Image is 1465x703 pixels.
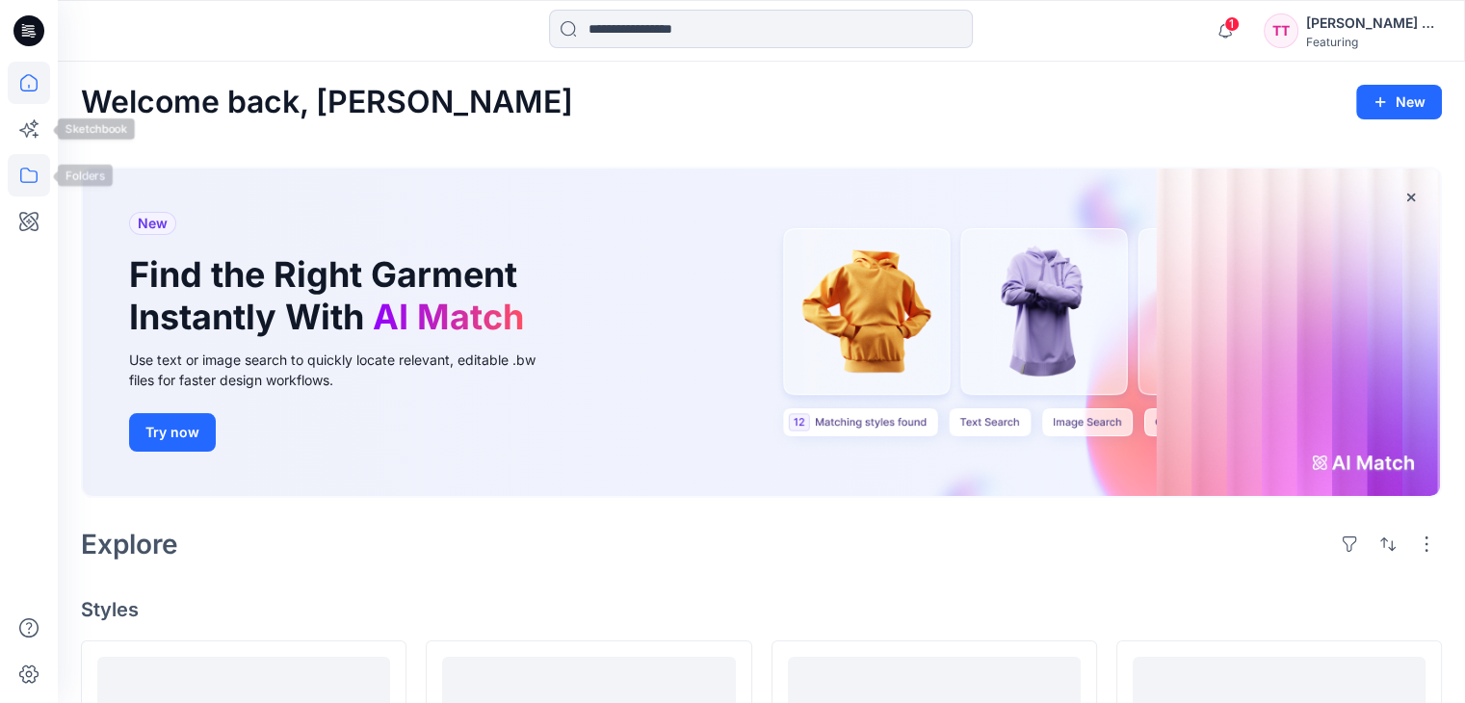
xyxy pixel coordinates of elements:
button: Try now [129,413,216,452]
h1: Find the Right Garment Instantly With [129,254,534,337]
span: New [138,212,168,235]
div: [PERSON_NAME] Do Thi [1306,12,1441,35]
div: TT [1264,13,1298,48]
button: New [1356,85,1442,119]
span: 1 [1224,16,1240,32]
span: AI Match [373,296,524,338]
div: Use text or image search to quickly locate relevant, editable .bw files for faster design workflows. [129,350,562,390]
h2: Explore [81,529,178,560]
h2: Welcome back, [PERSON_NAME] [81,85,573,120]
div: Featuring [1306,35,1441,49]
h4: Styles [81,598,1442,621]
